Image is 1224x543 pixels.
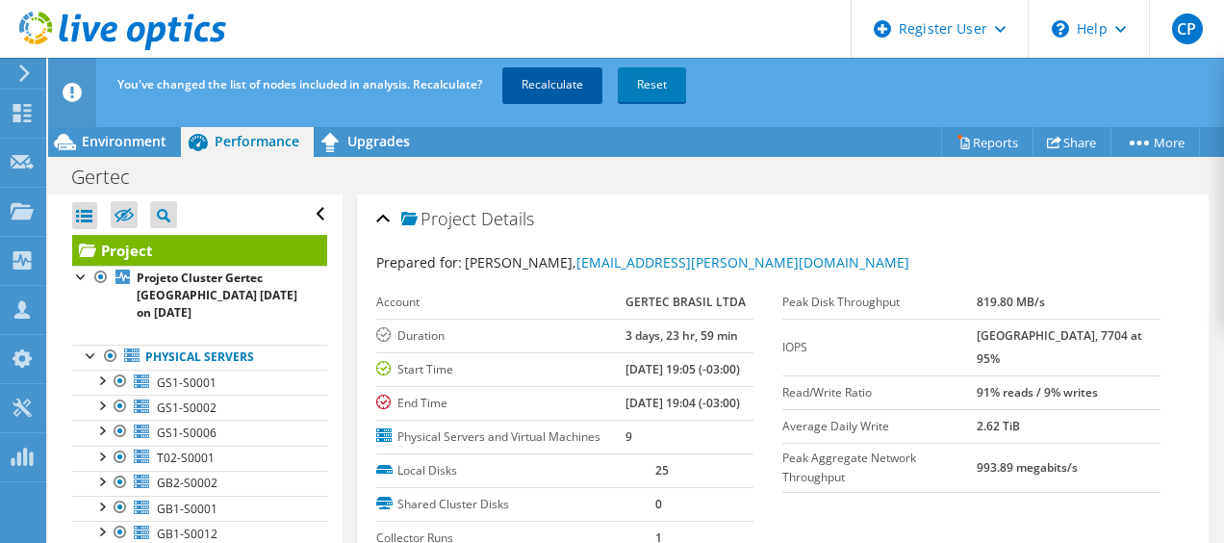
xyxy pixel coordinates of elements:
label: Shared Cluster Disks [376,495,656,514]
span: GS1-S0002 [157,400,217,416]
span: GB2-S0002 [157,475,217,491]
span: GB1-S0001 [157,501,217,517]
span: Upgrades [347,132,410,150]
label: Peak Aggregate Network Throughput [782,449,977,487]
b: 3 days, 23 hr, 59 min [625,327,738,344]
a: GS1-S0002 [72,395,327,420]
label: Start Time [376,360,625,379]
b: [DATE] 19:04 (-03:00) [625,395,740,411]
a: GS1-S0006 [72,420,327,445]
b: 25 [655,462,669,478]
label: Duration [376,326,625,346]
h1: Gertec [63,167,160,188]
a: GB2-S0002 [72,471,327,496]
a: Physical Servers [72,345,327,370]
b: 2.62 TiB [977,418,1020,434]
span: CP [1172,13,1203,44]
b: 9 [625,428,632,445]
a: Project [72,235,327,266]
label: Local Disks [376,461,656,480]
b: 993.89 megabits/s [977,459,1078,476]
label: Physical Servers and Virtual Machines [376,427,625,447]
a: T02-S0001 [72,446,327,471]
label: Peak Disk Throughput [782,293,977,312]
label: Average Daily Write [782,417,977,436]
b: Projeto Cluster Gertec [GEOGRAPHIC_DATA] [DATE] on [DATE] [137,270,297,321]
span: Project [401,210,476,229]
b: 91% reads / 9% writes [977,384,1098,401]
a: GB1-S0001 [72,496,327,521]
a: [EMAIL_ADDRESS][PERSON_NAME][DOMAIN_NAME] [576,253,909,271]
label: Read/Write Ratio [782,383,977,402]
b: 0 [655,496,662,512]
b: [GEOGRAPHIC_DATA], 7704 at 95% [977,327,1142,367]
a: GS1-S0001 [72,370,327,395]
b: 819.80 MB/s [977,294,1045,310]
label: Prepared for: [376,253,462,271]
span: Performance [215,132,299,150]
span: GS1-S0001 [157,375,217,391]
b: [DATE] 19:05 (-03:00) [625,361,740,377]
span: T02-S0001 [157,450,215,466]
a: More [1110,127,1200,157]
a: Recalculate [502,67,602,102]
span: GB1-S0012 [157,526,217,542]
a: Share [1033,127,1111,157]
span: Environment [82,132,166,150]
a: Reset [618,67,686,102]
span: GS1-S0006 [157,425,217,441]
label: End Time [376,394,625,413]
a: Projeto Cluster Gertec [GEOGRAPHIC_DATA] [DATE] on [DATE] [72,266,327,325]
span: [PERSON_NAME], [465,253,909,271]
label: Account [376,293,625,312]
label: IOPS [782,338,977,357]
a: Reports [941,127,1033,157]
b: GERTEC BRASIL LTDA [625,294,746,310]
span: You've changed the list of nodes included in analysis. Recalculate? [117,76,482,92]
svg: \n [1052,20,1069,38]
span: Details [481,207,534,230]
